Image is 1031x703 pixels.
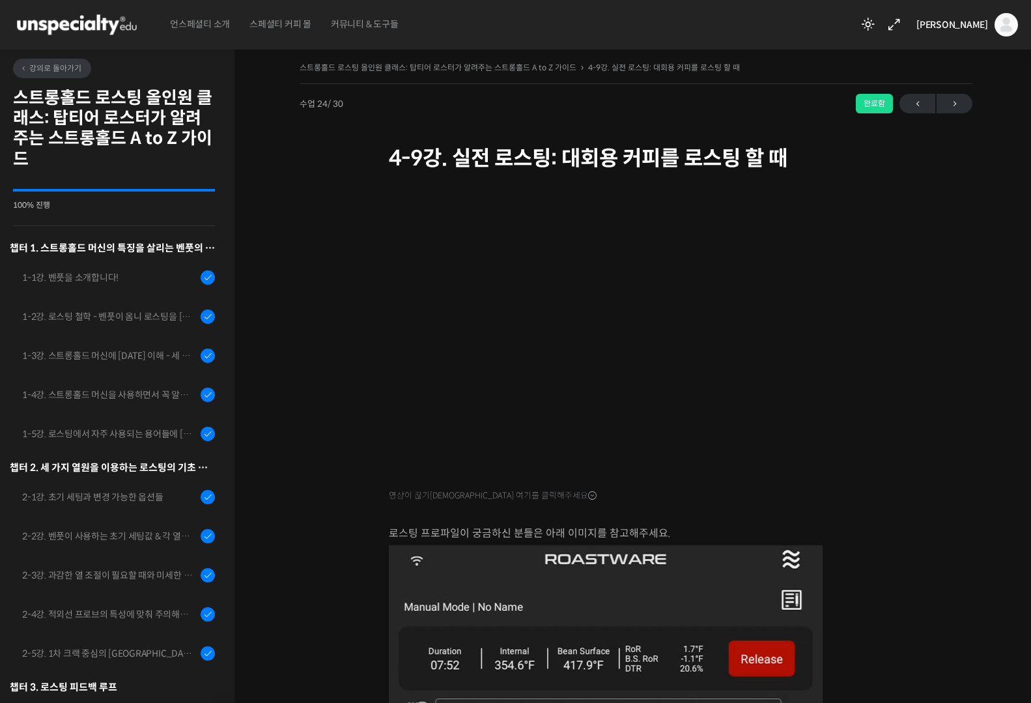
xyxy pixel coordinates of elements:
[328,98,343,109] span: / 30
[22,568,197,582] div: 2-3강. 과감한 열 조절이 필요할 때와 미세한 열 조절이 필요할 때
[389,524,884,542] p: 로스팅 프로파일이 궁금하신 분들은 아래 이미지를 참고해주세요.
[22,646,197,661] div: 2-5강. 1차 크랙 중심의 [GEOGRAPHIC_DATA]에 관하여
[856,94,893,113] div: 완료함
[389,491,597,501] span: 영상이 끊기[DEMOGRAPHIC_DATA] 여기를 클릭해주세요
[22,309,197,324] div: 1-2강. 로스팅 철학 - 벤풋이 옴니 로스팅을 [DATE] 않는 이유
[13,88,215,169] h2: 스트롱홀드 로스팅 올인원 클래스: 탑티어 로스터가 알려주는 스트롱홀드 A to Z 가이드
[22,490,197,504] div: 2-1강. 초기 세팅과 변경 가능한 옵션들
[22,349,197,363] div: 1-3강. 스트롱홀드 머신에 [DATE] 이해 - 세 가지 열원이 만들어내는 변화
[13,201,215,209] div: 100% 진행
[899,94,935,113] a: ←이전
[10,239,215,257] h3: 챕터 1. 스트롱홀드 머신의 특징을 살리는 벤풋의 로스팅 방식
[899,95,935,113] span: ←
[937,95,972,113] span: →
[10,678,215,696] div: 챕터 3. 로스팅 피드백 루프
[22,607,197,622] div: 2-4강. 적외선 프로브의 특성에 맞춰 주의해야 할 점들
[10,459,215,476] div: 챕터 2. 세 가지 열원을 이용하는 로스팅의 기초 설계
[22,388,197,402] div: 1-4강. 스트롱홀드 머신을 사용하면서 꼭 알고 있어야 할 유의사항
[13,59,91,78] a: 강의로 돌아가기
[389,146,884,171] h1: 4-9강. 실전 로스팅: 대회용 커피를 로스팅 할 때
[300,63,576,72] a: 스트롱홀드 로스팅 올인원 클래스: 탑티어 로스터가 알려주는 스트롱홀드 A to Z 가이드
[588,63,740,72] a: 4-9강. 실전 로스팅: 대회용 커피를 로스팅 할 때
[22,529,197,543] div: 2-2강. 벤풋이 사용하는 초기 세팅값 & 각 열원이 하는 역할
[937,94,972,113] a: 다음→
[22,270,197,285] div: 1-1강. 벤풋을 소개합니다!
[22,427,197,441] div: 1-5강. 로스팅에서 자주 사용되는 용어들에 [DATE] 이해
[916,19,988,31] span: [PERSON_NAME]
[300,100,343,108] span: 수업 24
[20,63,81,73] span: 강의로 돌아가기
